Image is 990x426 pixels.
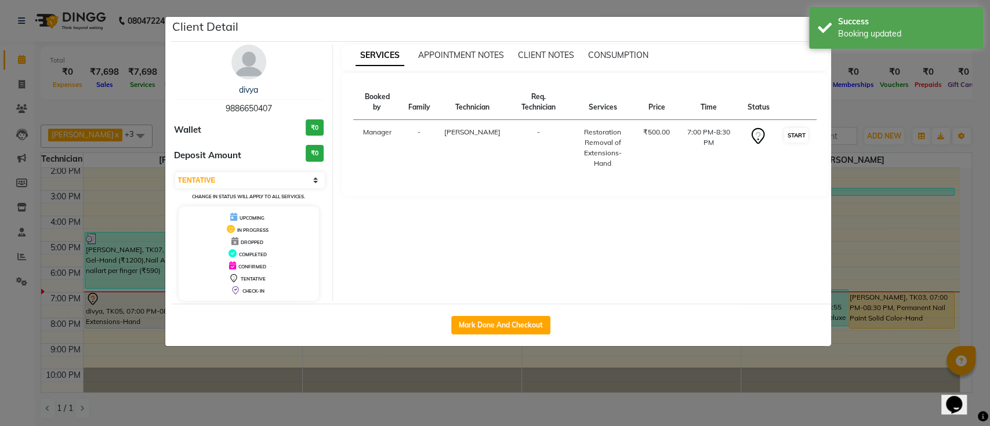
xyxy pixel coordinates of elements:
th: Services [569,85,636,120]
span: APPOINTMENT NOTES [418,50,504,60]
div: ₹500.00 [643,127,670,137]
th: Family [401,85,437,120]
div: Restoration Removal of Extensions-Hand [576,127,629,169]
td: 7:00 PM-8:30 PM [677,120,740,176]
button: Mark Done And Checkout [451,316,550,334]
span: CLIENT NOTES [518,50,574,60]
td: Manager [353,120,401,176]
img: avatar [231,45,266,79]
span: CHECK-IN [242,288,264,294]
th: Price [636,85,677,120]
span: IN PROGRESS [237,227,269,233]
button: START [784,128,808,143]
span: CONFIRMED [238,264,266,270]
div: Success [838,16,974,28]
a: divya [239,85,258,95]
span: DROPPED [241,239,263,245]
th: Time [677,85,740,120]
th: Status [740,85,776,120]
iframe: chat widget [941,380,978,414]
h5: Client Detail [172,18,238,35]
span: TENTATIVE [241,276,266,282]
span: CONSUMPTION [588,50,648,60]
th: Booked by [353,85,401,120]
small: Change in status will apply to all services. [192,194,305,199]
div: Booking updated [838,28,974,40]
th: Technician [437,85,507,120]
td: - [507,120,569,176]
span: UPCOMING [240,215,264,221]
span: Deposit Amount [174,149,241,162]
h3: ₹0 [306,119,324,136]
h3: ₹0 [306,145,324,162]
span: COMPLETED [239,252,267,257]
span: 9886650407 [226,103,272,114]
td: - [401,120,437,176]
span: SERVICES [356,45,404,66]
span: Wallet [174,123,201,137]
span: [PERSON_NAME] [444,128,500,136]
th: Req. Technician [507,85,569,120]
